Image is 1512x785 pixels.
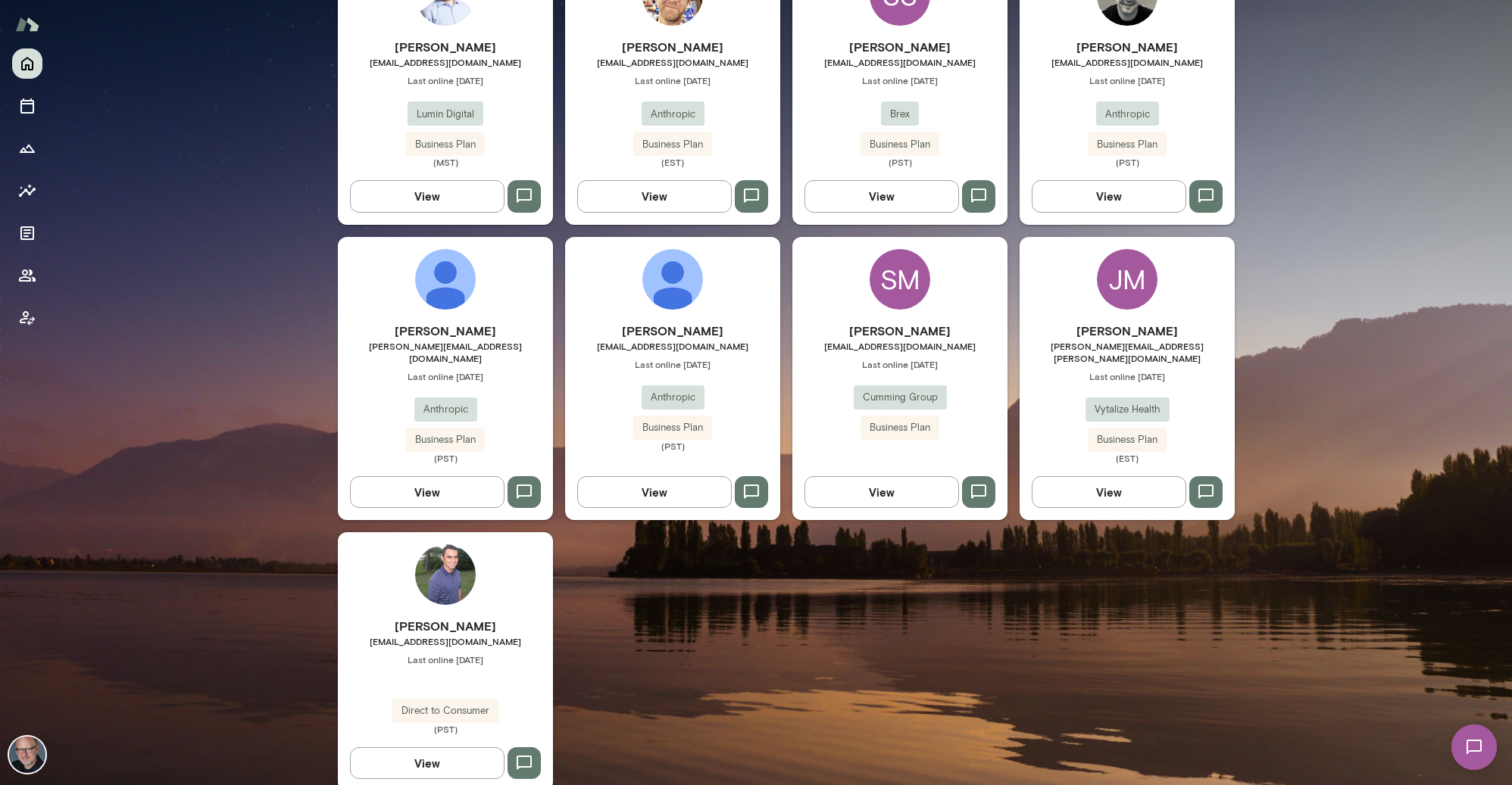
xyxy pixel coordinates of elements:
span: [EMAIL_ADDRESS][DOMAIN_NAME] [338,56,553,68]
button: View [350,476,505,508]
h6: [PERSON_NAME] [338,38,553,56]
span: Anthropic [642,107,704,122]
button: Home [12,48,42,79]
button: View [350,180,505,212]
span: Cumming Group [854,390,947,405]
span: Vytalize Health [1086,402,1170,417]
span: Business Plan [1088,432,1167,447]
span: (PST) [792,156,1007,168]
button: Documents [12,218,42,248]
span: Last online [DATE] [1020,74,1235,86]
span: Last online [DATE] [792,358,1007,370]
h6: [PERSON_NAME] [565,38,780,56]
button: View [1032,476,1186,508]
button: View [804,180,959,212]
span: Last online [DATE] [565,74,780,86]
button: Client app [12,303,42,333]
button: Sessions [12,91,42,121]
span: Business Plan [406,432,485,447]
button: View [350,747,505,779]
span: [EMAIL_ADDRESS][DOMAIN_NAME] [338,635,553,647]
button: View [577,476,732,508]
span: (EST) [565,156,780,168]
span: Last online [DATE] [1020,370,1235,382]
span: [PERSON_NAME][EMAIL_ADDRESS][PERSON_NAME][DOMAIN_NAME] [1020,340,1235,364]
span: (PST) [565,440,780,452]
span: (PST) [338,452,553,464]
span: [EMAIL_ADDRESS][DOMAIN_NAME] [565,56,780,68]
span: Business Plan [1088,137,1167,152]
span: [EMAIL_ADDRESS][DOMAIN_NAME] [792,340,1007,352]
span: (EST) [1020,452,1235,464]
span: [PERSON_NAME][EMAIL_ADDRESS][DOMAIN_NAME] [338,340,553,364]
img: Krishna Bhat [415,544,476,605]
h6: [PERSON_NAME] [792,38,1007,56]
span: [EMAIL_ADDRESS][DOMAIN_NAME] [565,340,780,352]
h6: [PERSON_NAME] [338,617,553,635]
span: Last online [DATE] [565,358,780,370]
span: Direct to Consumer [392,703,498,718]
button: Insights [12,176,42,206]
span: Anthropic [1096,107,1159,122]
span: Business Plan [633,137,712,152]
span: (PST) [1020,156,1235,168]
span: Anthropic [414,402,477,417]
h6: [PERSON_NAME] [338,322,553,340]
h6: [PERSON_NAME] [1020,322,1235,340]
button: Growth Plan [12,133,42,164]
button: View [1032,180,1186,212]
span: (MST) [338,156,553,168]
span: Last online [DATE] [338,653,553,665]
span: [EMAIL_ADDRESS][DOMAIN_NAME] [1020,56,1235,68]
span: Business Plan [861,420,939,435]
h6: [PERSON_NAME] [792,322,1007,340]
span: Last online [DATE] [338,370,553,382]
div: SM [870,249,930,310]
span: Business Plan [633,420,712,435]
img: Michael Sellitto [415,249,476,310]
img: Mento [15,10,39,39]
span: [EMAIL_ADDRESS][DOMAIN_NAME] [792,56,1007,68]
button: Members [12,260,42,291]
span: Brex [881,107,919,122]
img: Francesco Mosconi [642,249,703,310]
button: View [577,180,732,212]
span: Last online [DATE] [792,74,1007,86]
span: Last online [DATE] [338,74,553,86]
div: JM [1097,249,1157,310]
h6: [PERSON_NAME] [565,322,780,340]
span: Anthropic [642,390,704,405]
h6: [PERSON_NAME] [1020,38,1235,56]
span: Business Plan [406,137,485,152]
span: Lumin Digital [408,107,483,122]
span: (PST) [338,723,553,735]
img: Nick Gould [9,737,45,773]
span: Business Plan [861,137,939,152]
button: View [804,476,959,508]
